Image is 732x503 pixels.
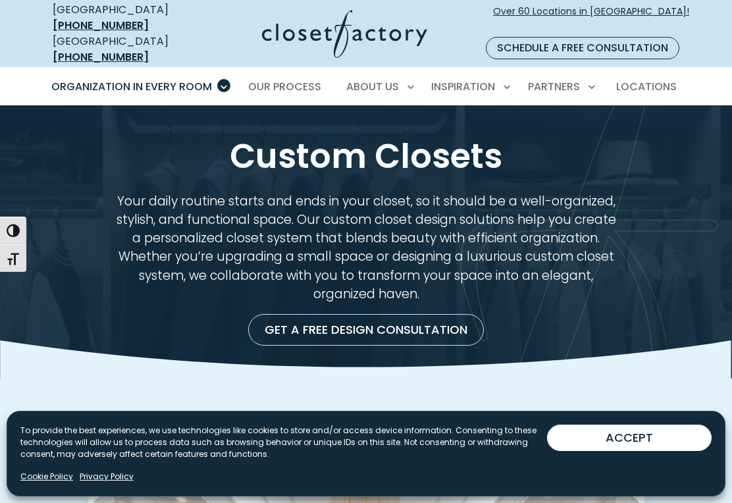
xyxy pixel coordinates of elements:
a: [PHONE_NUMBER] [53,18,149,33]
nav: Primary Menu [42,68,690,105]
span: About Us [346,79,399,94]
a: Get a Free Design Consultation [248,314,484,346]
div: [GEOGRAPHIC_DATA] [53,2,196,34]
a: Privacy Policy [80,471,134,483]
a: Cookie Policy [20,471,73,483]
h1: Custom Closets [62,137,670,176]
span: Over 60 Locations in [GEOGRAPHIC_DATA]! [493,5,689,32]
span: Organization in Every Room [51,79,212,94]
p: To provide the best experiences, we use technologies like cookies to store and/or access device i... [20,425,547,460]
span: Partners [528,79,580,94]
span: Inspiration [431,79,495,94]
p: Your daily routine starts and ends in your closet, so it should be a well-organized, stylish, and... [114,192,618,304]
a: Schedule a Free Consultation [486,37,679,59]
button: ACCEPT [547,425,712,451]
a: [PHONE_NUMBER] [53,49,149,65]
div: [GEOGRAPHIC_DATA] [53,34,196,65]
span: Our Process [248,79,321,94]
span: Locations [616,79,677,94]
img: Closet Factory Logo [262,10,427,58]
